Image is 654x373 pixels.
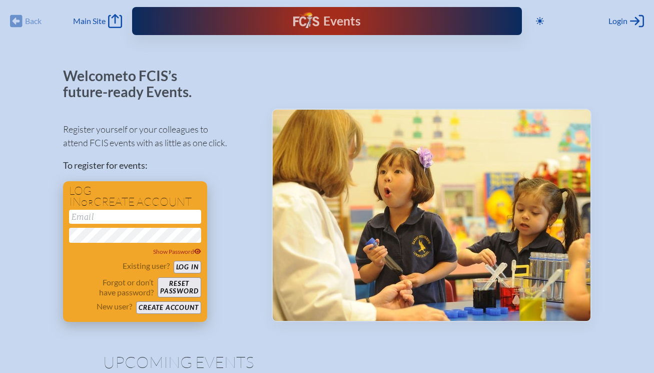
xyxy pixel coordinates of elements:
[73,16,106,26] span: Main Site
[273,110,590,321] img: Events
[69,210,201,224] input: Email
[97,301,132,311] p: New user?
[63,68,203,100] p: Welcome to FCIS’s future-ready Events.
[63,159,256,172] p: To register for events:
[73,14,122,28] a: Main Site
[153,248,201,255] span: Show Password
[103,354,551,370] h1: Upcoming Events
[69,277,154,297] p: Forgot or don’t have password?
[158,277,201,297] button: Resetpassword
[608,16,627,26] span: Login
[246,12,408,30] div: FCIS Events — Future ready
[174,261,201,273] button: Log in
[81,198,94,208] span: or
[123,261,170,271] p: Existing user?
[136,301,201,314] button: Create account
[69,185,201,208] h1: Log in create account
[63,123,256,150] p: Register yourself or your colleagues to attend FCIS events with as little as one click.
